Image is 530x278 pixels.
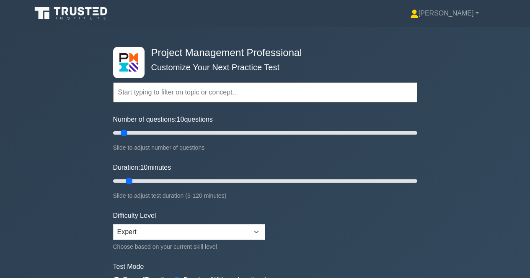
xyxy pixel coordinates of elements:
[148,47,376,59] h4: Project Management Professional
[113,115,213,125] label: Number of questions: questions
[390,5,499,22] a: [PERSON_NAME]
[113,242,265,252] div: Choose based on your current skill level
[113,82,417,102] input: Start typing to filter on topic or concept...
[113,143,417,153] div: Slide to adjust number of questions
[140,164,147,171] span: 10
[113,211,156,221] label: Difficulty Level
[113,262,417,272] label: Test Mode
[113,191,417,201] div: Slide to adjust test duration (5-120 minutes)
[113,163,171,173] label: Duration: minutes
[177,116,184,123] span: 10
